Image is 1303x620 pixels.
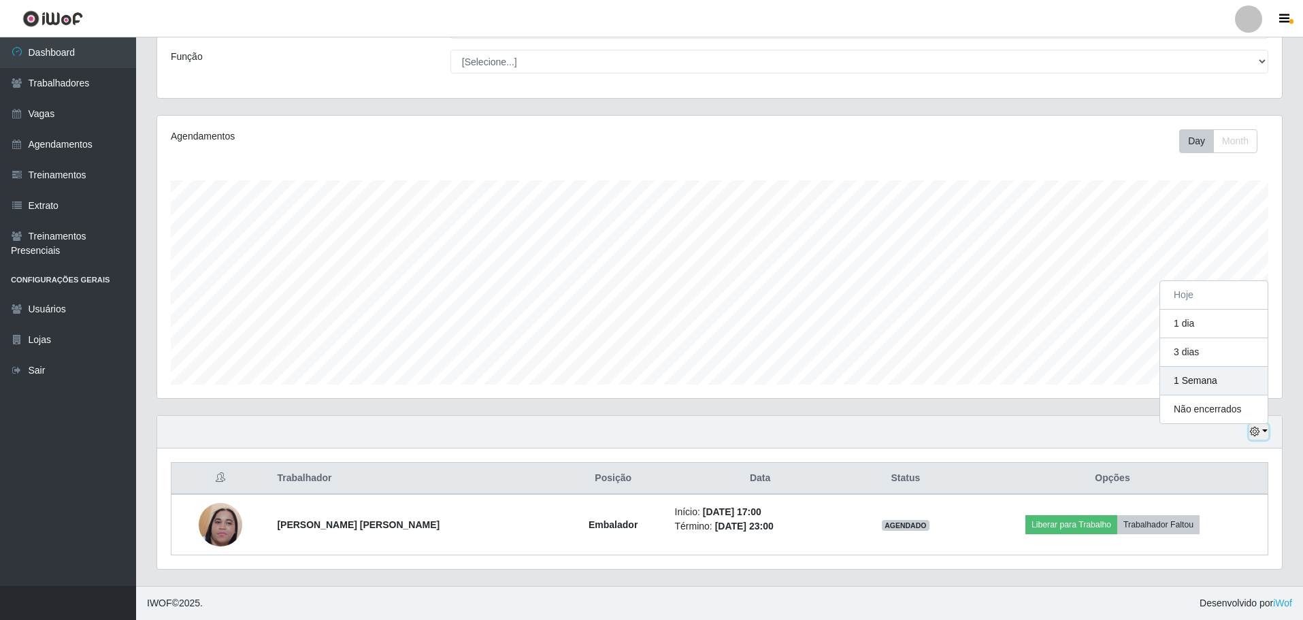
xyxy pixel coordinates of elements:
div: Toolbar with button groups [1179,129,1268,153]
button: Trabalhador Faltou [1117,515,1200,534]
div: Agendamentos [171,129,616,144]
span: Desenvolvido por [1200,596,1292,610]
button: Não encerrados [1160,395,1268,423]
img: 1739383182576.jpeg [199,476,242,573]
th: Status [854,463,957,495]
strong: [PERSON_NAME] [PERSON_NAME] [277,519,440,530]
button: Hoje [1160,281,1268,310]
button: 1 dia [1160,310,1268,338]
time: [DATE] 23:00 [715,521,774,532]
th: Posição [560,463,667,495]
button: 1 Semana [1160,367,1268,395]
button: Month [1213,129,1257,153]
button: Day [1179,129,1214,153]
button: Liberar para Trabalho [1025,515,1117,534]
span: IWOF [147,598,172,608]
th: Trabalhador [269,463,559,495]
div: First group [1179,129,1257,153]
label: Função [171,50,203,64]
time: [DATE] 17:00 [703,506,761,517]
th: Data [667,463,854,495]
li: Término: [675,519,846,534]
span: AGENDADO [882,520,929,531]
span: © 2025 . [147,596,203,610]
th: Opções [957,463,1268,495]
strong: Embalador [589,519,638,530]
button: 3 dias [1160,338,1268,367]
li: Início: [675,505,846,519]
a: iWof [1273,598,1292,608]
img: CoreUI Logo [22,10,83,27]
